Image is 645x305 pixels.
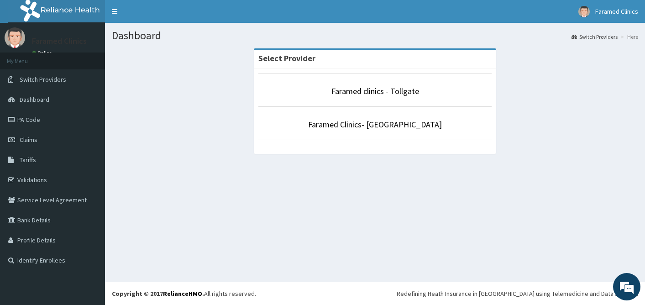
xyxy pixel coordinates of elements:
p: Faramed Clinics [32,37,87,45]
div: Redefining Heath Insurance in [GEOGRAPHIC_DATA] using Telemedicine and Data Science! [397,289,638,298]
footer: All rights reserved. [105,282,645,305]
a: Faramed clinics - Tollgate [331,86,419,96]
span: Dashboard [20,95,49,104]
span: Switch Providers [20,75,66,84]
li: Here [619,33,638,41]
span: Tariffs [20,156,36,164]
a: Online [32,50,54,56]
img: User Image [5,27,25,48]
h1: Dashboard [112,30,638,42]
img: User Image [578,6,590,17]
a: Switch Providers [572,33,618,41]
a: Faramed Clinics- [GEOGRAPHIC_DATA] [308,119,442,130]
span: Faramed Clinics [595,7,638,16]
strong: Select Provider [258,53,315,63]
a: RelianceHMO [163,289,202,298]
span: Claims [20,136,37,144]
strong: Copyright © 2017 . [112,289,204,298]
